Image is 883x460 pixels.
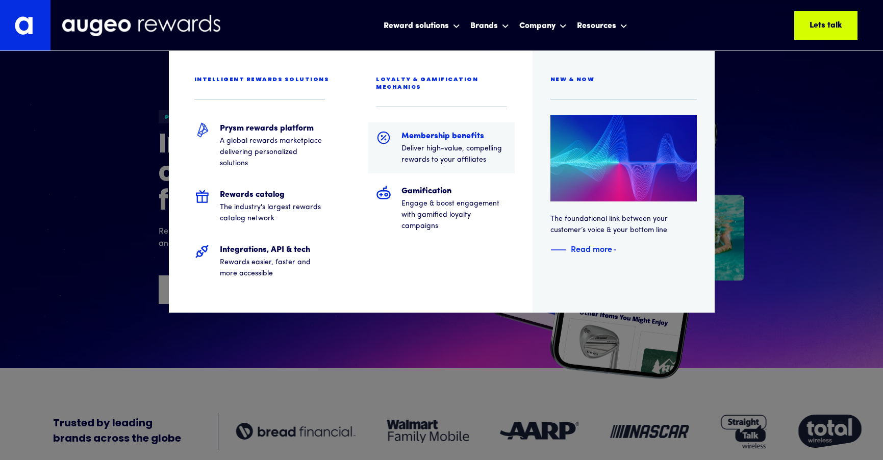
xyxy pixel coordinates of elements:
[550,115,697,256] a: The foundational link between your customer’s voice & your bottom lineBlue decorative lineRead mo...
[368,177,515,240] a: GamificationEngage & boost engagement with gamified loyalty campaigns
[550,214,697,236] p: The foundational link between your customer’s voice & your bottom line
[220,202,325,224] p: The industry's largest rewards catalog network
[401,130,507,142] h5: Membership benefits
[381,12,463,39] div: Reward solutions
[384,20,449,32] div: Reward solutions
[368,122,515,173] a: Membership benefitsDeliver high-value, compelling rewards to your affiliates
[550,244,566,256] img: Blue decorative line
[794,11,857,40] a: Lets talk
[468,12,512,39] div: Brands
[187,181,333,232] a: Rewards catalogThe industry's largest rewards catalog network
[220,189,325,201] h5: Rewards catalog
[187,115,333,177] a: Prysm rewards platformA global rewards marketplace delivering personalized solutions
[220,136,325,169] p: A global rewards marketplace delivering personalized solutions
[381,38,463,39] nav: Reward solutions
[401,143,507,166] p: Deliver high-value, compelling rewards to your affiliates
[220,257,325,279] p: Rewards easier, faster and more accessible
[401,185,507,197] h5: Gamification
[574,12,630,39] div: Resources
[376,76,515,91] div: Loyalty & gamification mechanics
[194,76,330,84] div: Intelligent rewards solutions
[517,12,569,39] div: Company
[550,76,595,84] div: New & now
[519,20,556,32] div: Company
[470,20,498,32] div: Brands
[571,242,612,254] div: Read more
[220,244,325,256] h5: Integrations, API & tech
[401,198,507,232] p: Engage & boost engagement with gamified loyalty campaigns
[220,122,325,135] h5: Prysm rewards platform
[187,236,333,287] a: Integrations, API & techRewards easier, faster and more accessible
[613,244,628,256] img: Blue text arrow
[577,20,616,32] div: Resources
